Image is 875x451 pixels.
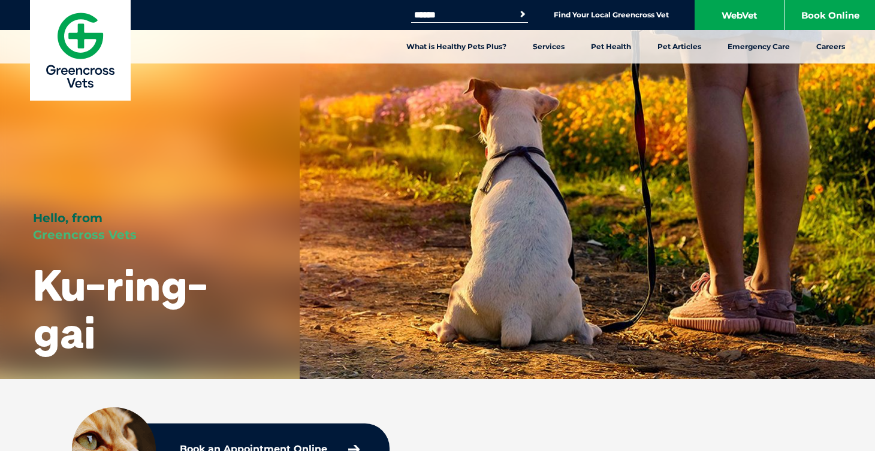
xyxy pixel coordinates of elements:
a: Careers [803,30,858,63]
a: Find Your Local Greencross Vet [554,10,669,20]
button: Search [517,8,529,20]
a: Emergency Care [714,30,803,63]
h1: Ku-ring-gai [33,261,267,356]
a: What is Healthy Pets Plus? [393,30,520,63]
span: Greencross Vets [33,228,137,242]
a: Pet Health [578,30,644,63]
a: Services [520,30,578,63]
span: Hello, from [33,211,102,225]
a: Pet Articles [644,30,714,63]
